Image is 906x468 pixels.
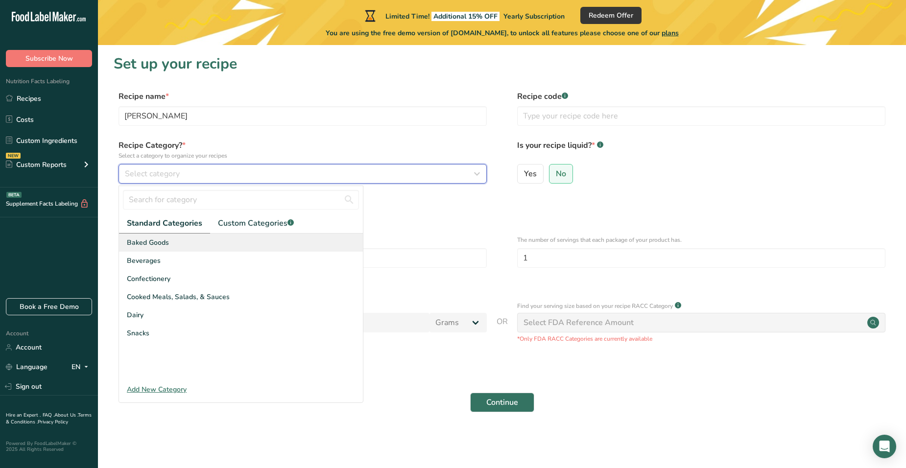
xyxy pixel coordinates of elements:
div: Select FDA Reference Amount [524,317,634,328]
div: Add New Category [119,384,363,395]
span: Subscribe Now [25,53,73,64]
span: Additional 15% OFF [431,12,500,21]
div: BETA [6,192,22,198]
label: Is your recipe liquid? [517,140,885,160]
div: Custom Reports [6,160,67,170]
span: Dairy [127,310,143,320]
span: Confectionery [127,274,170,284]
label: Recipe code [517,91,885,102]
span: Yearly Subscription [503,12,565,21]
p: Find your serving size based on your recipe RACC Category [517,302,673,310]
span: You are using the free demo version of [DOMAIN_NAME], to unlock all features please choose one of... [326,28,679,38]
p: The number of servings that each package of your product has. [517,235,885,244]
a: Hire an Expert . [6,412,41,419]
a: Privacy Policy [38,419,68,425]
div: Powered By FoodLabelMaker © 2025 All Rights Reserved [6,441,92,452]
a: Language [6,358,48,375]
span: No [556,169,566,179]
span: Yes [524,169,537,179]
div: Limited Time! [363,10,565,22]
button: Redeem Offer [580,7,642,24]
span: Continue [486,397,518,408]
label: Recipe Category? [119,140,487,160]
h1: Set up your recipe [114,53,890,75]
div: Open Intercom Messenger [873,435,896,458]
span: Standard Categories [127,217,202,229]
span: Snacks [127,328,149,338]
label: Recipe name [119,91,487,102]
input: Type your recipe name here [119,106,487,126]
span: Custom Categories [218,217,294,229]
button: Subscribe Now [6,50,92,67]
span: Baked Goods [127,237,169,248]
span: Select category [125,168,180,180]
span: OR [497,316,508,343]
span: Beverages [127,256,161,266]
button: Continue [470,393,534,412]
p: *Only FDA RACC Categories are currently available [517,334,885,343]
span: Cooked Meals, Salads, & Sauces [127,292,230,302]
div: NEW [6,153,21,159]
a: About Us . [54,412,78,419]
button: Select category [119,164,487,184]
a: FAQ . [43,412,54,419]
a: Terms & Conditions . [6,412,92,425]
input: Type your recipe code here [517,106,885,126]
a: Book a Free Demo [6,298,92,315]
input: Search for category [123,190,359,210]
span: Redeem Offer [589,10,633,21]
span: plans [662,28,679,38]
div: EN [72,361,92,373]
p: Select a category to organize your recipes [119,151,487,160]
